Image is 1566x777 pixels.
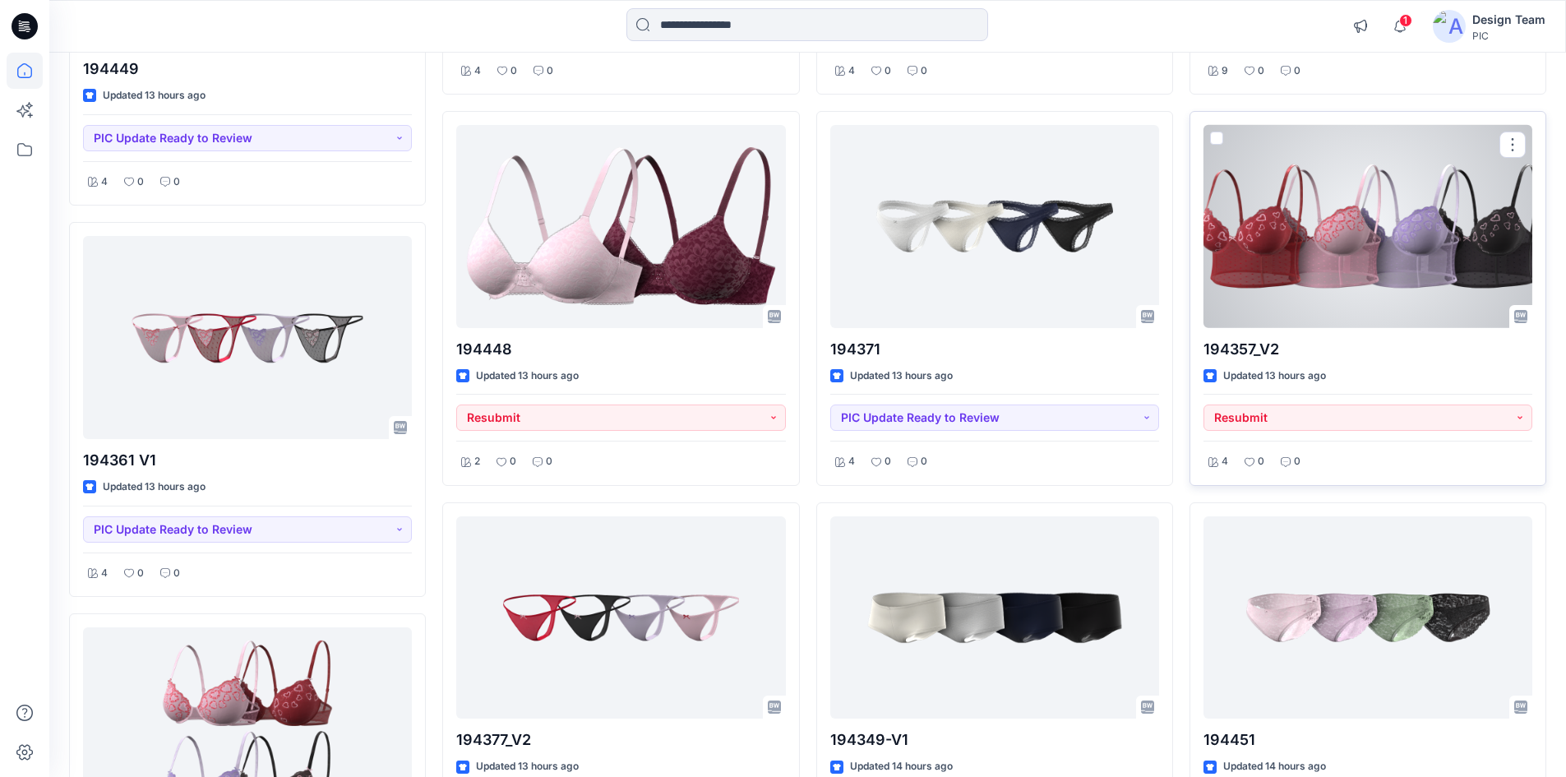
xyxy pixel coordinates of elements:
p: Updated 14 hours ago [850,758,953,775]
p: 0 [173,173,180,191]
a: 194451 [1203,516,1532,719]
a: 194448 [456,125,785,328]
p: 194448 [456,338,785,361]
p: 0 [921,62,927,80]
p: 0 [885,62,891,80]
a: 194361 V1 [83,236,412,439]
p: 0 [1294,62,1300,80]
p: 0 [546,453,552,470]
p: Updated 14 hours ago [1223,758,1326,775]
a: 194371 [830,125,1159,328]
p: 194451 [1203,728,1532,752]
div: Design Team [1472,10,1545,30]
p: 0 [137,173,144,191]
p: 0 [510,62,517,80]
p: 194449 [83,58,412,81]
p: 4 [101,565,108,582]
p: 4 [848,62,855,80]
p: Updated 13 hours ago [1223,368,1326,385]
p: Updated 13 hours ago [103,479,206,496]
span: 1 [1399,14,1412,27]
p: 4 [101,173,108,191]
p: Updated 13 hours ago [476,368,579,385]
img: avatar [1433,10,1466,43]
p: 0 [885,453,891,470]
p: 0 [1258,453,1264,470]
p: 4 [1222,453,1228,470]
p: 0 [510,453,516,470]
p: 194361 V1 [83,449,412,472]
p: 0 [1294,453,1300,470]
div: PIC [1472,30,1545,42]
a: 194349-V1 [830,516,1159,719]
p: Updated 13 hours ago [103,87,206,104]
p: 9 [1222,62,1228,80]
p: 2 [474,453,480,470]
a: 194357_V2 [1203,125,1532,328]
p: 194377_V2 [456,728,785,752]
p: 194357_V2 [1203,338,1532,361]
a: 194377_V2 [456,516,785,719]
p: Updated 13 hours ago [476,758,579,775]
p: 194349-V1 [830,728,1159,752]
p: Updated 13 hours ago [850,368,953,385]
p: 0 [921,453,927,470]
p: 0 [137,565,144,582]
p: 4 [848,453,855,470]
p: 4 [474,62,481,80]
p: 0 [173,565,180,582]
p: 194371 [830,338,1159,361]
p: 0 [1258,62,1264,80]
p: 0 [547,62,553,80]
